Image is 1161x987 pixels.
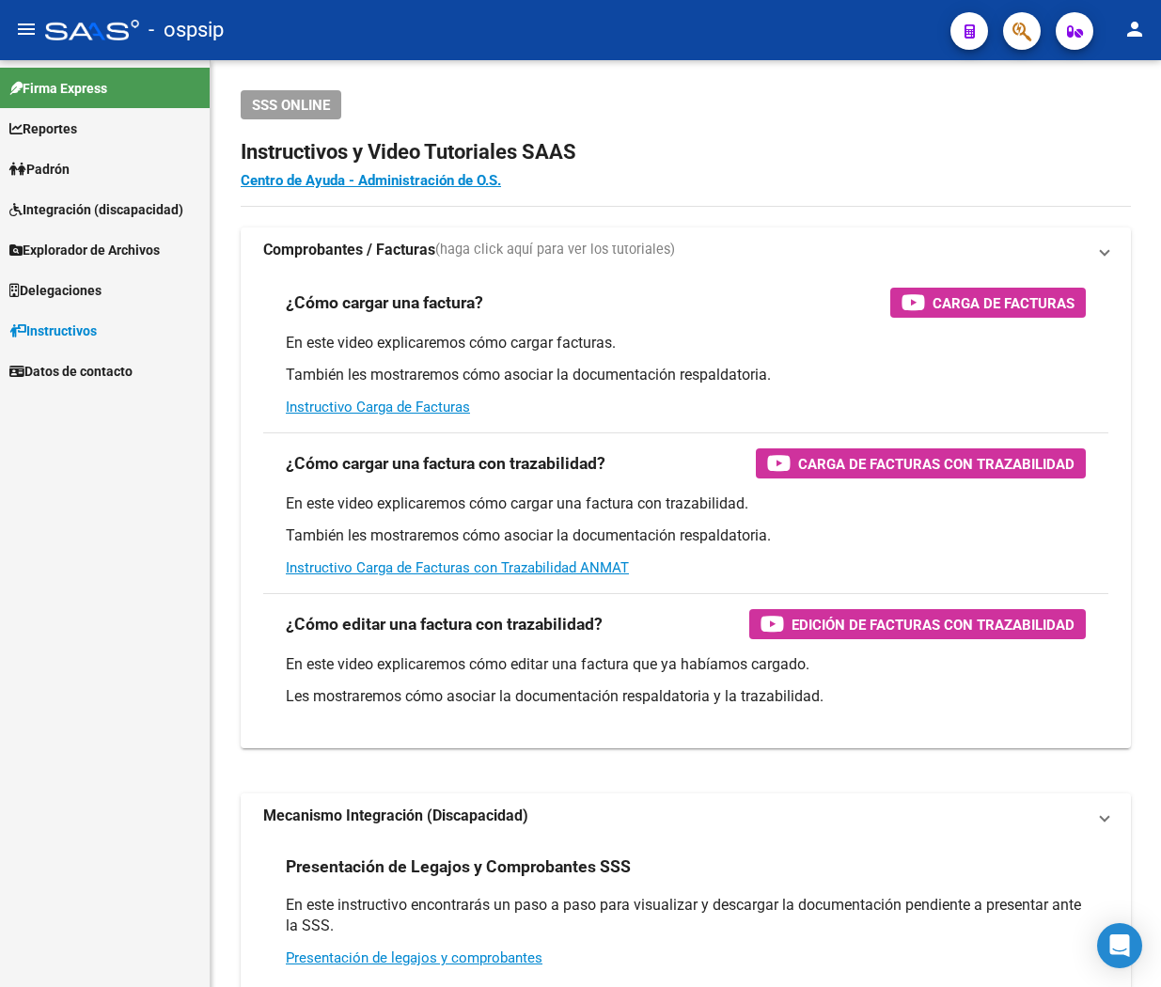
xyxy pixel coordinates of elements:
span: Padrón [9,159,70,180]
mat-icon: menu [15,18,38,40]
p: También les mostraremos cómo asociar la documentación respaldatoria. [286,365,1086,385]
p: En este video explicaremos cómo cargar facturas. [286,333,1086,353]
div: Comprobantes / Facturas(haga click aquí para ver los tutoriales) [241,273,1131,748]
p: Les mostraremos cómo asociar la documentación respaldatoria y la trazabilidad. [286,686,1086,707]
strong: Mecanismo Integración (Discapacidad) [263,806,528,826]
button: Carga de Facturas con Trazabilidad [756,448,1086,478]
p: En este instructivo encontrarás un paso a paso para visualizar y descargar la documentación pendi... [286,895,1086,936]
span: Firma Express [9,78,107,99]
a: Instructivo Carga de Facturas con Trazabilidad ANMAT [286,559,629,576]
span: Reportes [9,118,77,139]
span: (haga click aquí para ver los tutoriales) [435,240,675,260]
span: Datos de contacto [9,361,133,382]
p: También les mostraremos cómo asociar la documentación respaldatoria. [286,525,1086,546]
a: Centro de Ayuda - Administración de O.S. [241,172,501,189]
button: Carga de Facturas [890,288,1086,318]
h3: ¿Cómo cargar una factura? [286,290,483,316]
mat-expansion-panel-header: Mecanismo Integración (Discapacidad) [241,793,1131,838]
span: Integración (discapacidad) [9,199,183,220]
span: Carga de Facturas [933,291,1075,315]
strong: Comprobantes / Facturas [263,240,435,260]
h3: ¿Cómo cargar una factura con trazabilidad? [286,450,605,477]
div: Open Intercom Messenger [1097,923,1142,968]
button: Edición de Facturas con Trazabilidad [749,609,1086,639]
h2: Instructivos y Video Tutoriales SAAS [241,134,1131,170]
span: Edición de Facturas con Trazabilidad [792,613,1075,636]
span: Explorador de Archivos [9,240,160,260]
p: En este video explicaremos cómo editar una factura que ya habíamos cargado. [286,654,1086,675]
mat-expansion-panel-header: Comprobantes / Facturas(haga click aquí para ver los tutoriales) [241,227,1131,273]
button: SSS ONLINE [241,90,341,119]
mat-icon: person [1123,18,1146,40]
h3: Presentación de Legajos y Comprobantes SSS [286,854,631,880]
a: Instructivo Carga de Facturas [286,399,470,415]
span: Delegaciones [9,280,102,301]
a: Presentación de legajos y comprobantes [286,949,542,966]
h3: ¿Cómo editar una factura con trazabilidad? [286,611,603,637]
span: SSS ONLINE [252,97,330,114]
p: En este video explicaremos cómo cargar una factura con trazabilidad. [286,493,1086,514]
span: - ospsip [149,9,224,51]
span: Carga de Facturas con Trazabilidad [798,452,1075,476]
span: Instructivos [9,321,97,341]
